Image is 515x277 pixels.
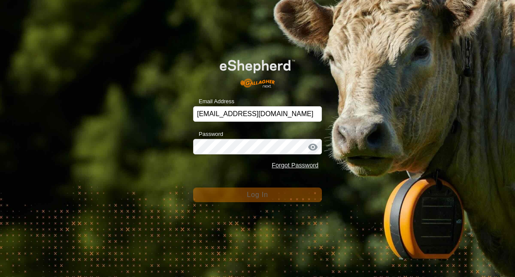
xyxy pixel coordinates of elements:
[206,49,309,93] img: E-shepherd Logo
[272,162,318,169] a: Forgot Password
[193,188,322,202] button: Log In
[193,106,322,122] input: Email Address
[247,191,268,198] span: Log In
[193,130,223,138] label: Password
[193,97,234,106] label: Email Address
